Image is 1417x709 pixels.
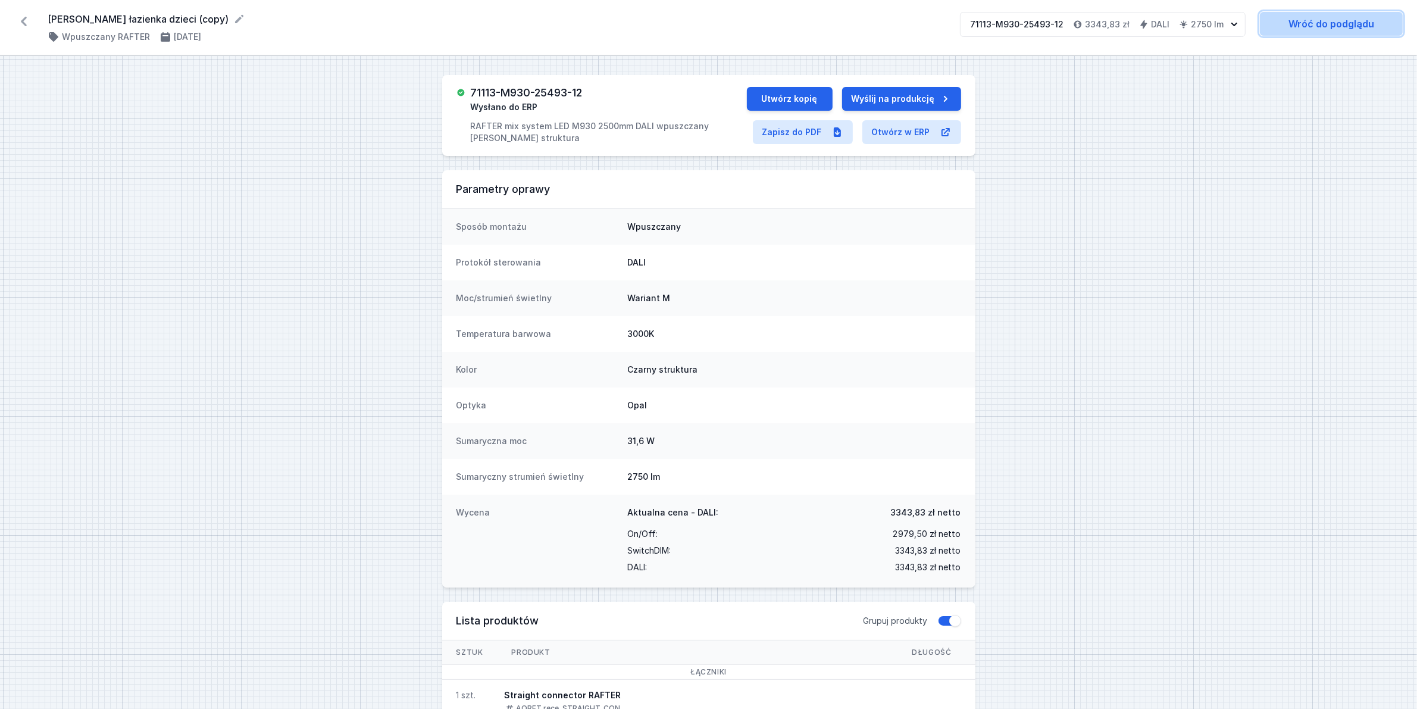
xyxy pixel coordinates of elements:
[628,292,961,304] dd: Wariant M
[628,399,961,411] dd: Opal
[970,18,1063,30] div: 71113-M930-25493-12
[62,31,150,43] h4: Wpuszczany RAFTER
[628,542,671,559] span: SwitchDIM :
[937,615,961,627] button: Grupuj produkty
[456,182,961,196] h3: Parametry oprawy
[498,641,565,664] span: Produkt
[456,328,618,340] dt: Temperatura barwowa
[628,526,658,542] span: On/Off :
[1191,18,1224,30] h4: 2750 lm
[456,435,618,447] dt: Sumaryczna moc
[456,507,618,576] dt: Wycena
[470,101,537,113] span: Wysłano do ERP
[456,667,961,677] h3: Łączniki
[174,31,201,43] h4: [DATE]
[456,364,618,376] dt: Kolor
[628,471,961,483] dd: 2750 lm
[753,120,853,144] a: Zapisz do PDF
[628,257,961,268] dd: DALI
[442,641,498,664] span: Sztuk
[896,559,961,576] span: 3343,83 zł netto
[628,559,647,576] span: DALI :
[48,12,946,26] form: [PERSON_NAME] łazienka dzieci (copy)
[897,641,965,664] span: Długość
[1085,18,1130,30] h4: 3343,83 zł
[960,12,1246,37] button: 71113-M930-25493-123343,83 złDALI2750 lm
[456,614,864,628] h3: Lista produktów
[470,87,582,99] h3: 71113-M930-25493-12
[456,292,618,304] dt: Moc/strumień świetlny
[456,221,618,233] dt: Sposób montażu
[864,615,928,627] span: Grupuj produkty
[456,471,618,483] dt: Sumaryczny strumień świetlny
[505,689,621,701] div: Straight connector RAFTER
[628,435,961,447] dd: 31,6 W
[842,87,961,111] button: Wyślij na produkcję
[891,507,961,519] span: 3343,83 zł netto
[233,13,245,25] button: Edytuj nazwę projektu
[628,328,961,340] dd: 3000K
[1151,18,1169,30] h4: DALI
[862,120,961,144] a: Otwórz w ERP
[628,507,719,519] span: Aktualna cena - DALI:
[470,120,746,144] p: RAFTER mix system LED M930 2500mm DALI wpuszczany [PERSON_NAME] struktura
[628,221,961,233] dd: Wpuszczany
[456,689,476,701] div: 1 szt.
[1260,12,1403,36] a: Wróć do podglądu
[456,399,618,411] dt: Optyka
[456,257,618,268] dt: Protokół sterowania
[893,526,961,542] span: 2979,50 zł netto
[896,542,961,559] span: 3343,83 zł netto
[628,364,961,376] dd: Czarny struktura
[747,87,833,111] button: Utwórz kopię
